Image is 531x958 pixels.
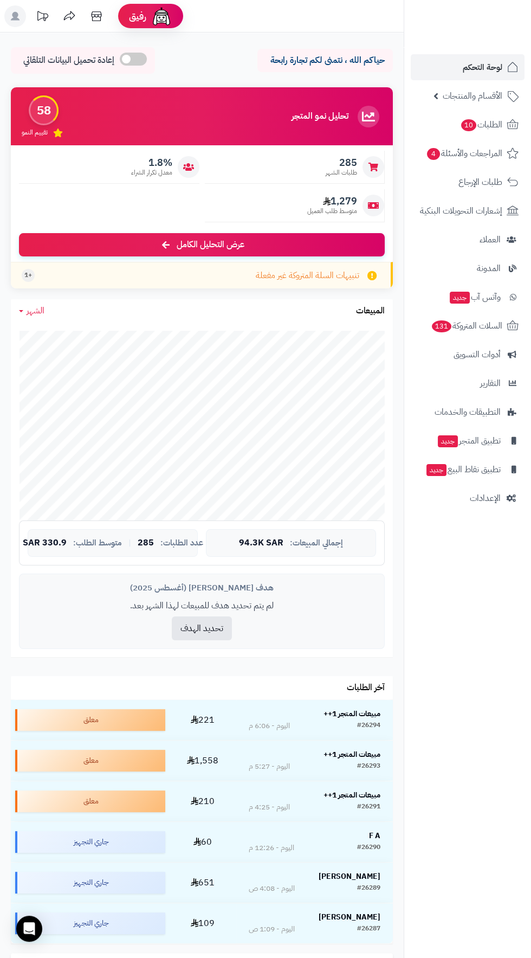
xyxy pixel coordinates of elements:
[170,903,236,943] td: 109
[28,582,376,594] div: هدف [PERSON_NAME] (أغسطس 2025)
[411,198,524,224] a: إشعارات التحويلات البنكية
[411,370,524,396] a: التقارير
[170,781,236,821] td: 210
[450,292,470,304] span: جديد
[326,157,357,169] span: 285
[172,616,232,640] button: تحديد الهدف
[357,761,380,772] div: #26293
[425,462,501,477] span: تطبيق نقاط البيع
[411,457,524,483] a: تطبيق نقاط البيعجديد
[128,539,131,547] span: |
[319,911,380,923] strong: [PERSON_NAME]
[177,239,244,251] span: عرض التحليل الكامل
[426,146,502,161] span: المراجعات والأسئلة
[470,491,501,506] span: الإعدادات
[356,306,385,316] h3: المبيعات
[411,54,524,80] a: لوحة التحكم
[249,843,294,853] div: اليوم - 12:26 م
[307,195,357,207] span: 1,279
[431,318,502,333] span: السلات المتروكة
[307,207,357,216] span: متوسط طلب العميل
[438,435,458,447] span: جديد
[323,749,380,760] strong: مبيعات المتجر 1++
[411,313,524,339] a: السلات المتروكة131
[15,831,165,853] div: جاري التجهيز
[249,802,290,813] div: اليوم - 4:25 م
[437,433,501,448] span: تطبيق المتجر
[411,140,524,166] a: المراجعات والأسئلة4
[323,708,380,719] strong: مبيعات المتجر 1++
[15,750,165,771] div: معلق
[129,10,146,23] span: رفيق
[357,843,380,853] div: #26290
[292,112,348,121] h3: تحليل نمو المتجر
[249,924,295,935] div: اليوم - 1:09 ص
[420,203,502,218] span: إشعارات التحويلات البنكية
[443,88,502,104] span: الأقسام والمنتجات
[249,761,290,772] div: اليوم - 5:27 م
[480,232,501,247] span: العملاء
[131,157,172,169] span: 1.8%
[138,538,154,548] span: 285
[160,538,203,548] span: عدد الطلبات:
[435,404,501,420] span: التطبيقات والخدمات
[357,802,380,813] div: #26291
[427,148,440,160] span: 4
[411,227,524,253] a: العملاء
[411,399,524,425] a: التطبيقات والخدمات
[411,112,524,138] a: الطلبات10
[131,168,172,177] span: معدل تكرار الشراء
[15,872,165,893] div: جاري التجهيز
[458,175,502,190] span: طلبات الإرجاع
[411,342,524,368] a: أدوات التسويق
[411,169,524,195] a: طلبات الإرجاع
[27,304,44,317] span: الشهر
[265,54,385,67] p: حياكم الله ، نتمنى لكم تجارة رابحة
[369,830,380,841] strong: F A
[249,721,290,731] div: اليوم - 6:06 م
[170,741,236,781] td: 1,558
[73,538,122,548] span: متوسط الطلب:
[461,119,476,131] span: 10
[256,269,359,282] span: تنبيهات السلة المتروكة غير مفعلة
[357,721,380,731] div: #26294
[357,924,380,935] div: #26287
[319,871,380,882] strong: [PERSON_NAME]
[16,916,42,942] div: Open Intercom Messenger
[23,538,67,548] span: 330.9 SAR
[477,261,501,276] span: المدونة
[463,60,502,75] span: لوحة التحكم
[411,428,524,454] a: تطبيق المتجرجديد
[411,284,524,310] a: وآتس آبجديد
[15,912,165,934] div: جاري التجهيز
[19,233,385,256] a: عرض التحليل الكامل
[411,255,524,281] a: المدونة
[29,5,56,30] a: تحديثات المنصة
[28,600,376,612] p: لم يتم تحديد هدف للمبيعات لهذا الشهر بعد.
[347,683,385,693] h3: آخر الطلبات
[170,700,236,740] td: 221
[170,863,236,903] td: 651
[239,538,283,548] span: 94.3K SAR
[449,290,501,305] span: وآتس آب
[326,168,357,177] span: طلبات الشهر
[432,320,451,332] span: 131
[480,376,501,391] span: التقارير
[457,8,521,31] img: logo-2.png
[170,822,236,862] td: 60
[460,117,502,132] span: الطلبات
[15,709,165,731] div: معلق
[454,347,501,362] span: أدوات التسويق
[15,790,165,812] div: معلق
[19,305,44,317] a: الشهر
[426,464,446,476] span: جديد
[249,883,295,894] div: اليوم - 4:08 ص
[323,789,380,801] strong: مبيعات المتجر 1++
[151,5,172,27] img: ai-face.png
[22,128,48,137] span: تقييم النمو
[357,883,380,894] div: #26289
[23,54,114,67] span: إعادة تحميل البيانات التلقائي
[411,485,524,511] a: الإعدادات
[290,538,343,548] span: إجمالي المبيعات:
[24,271,32,280] span: +1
